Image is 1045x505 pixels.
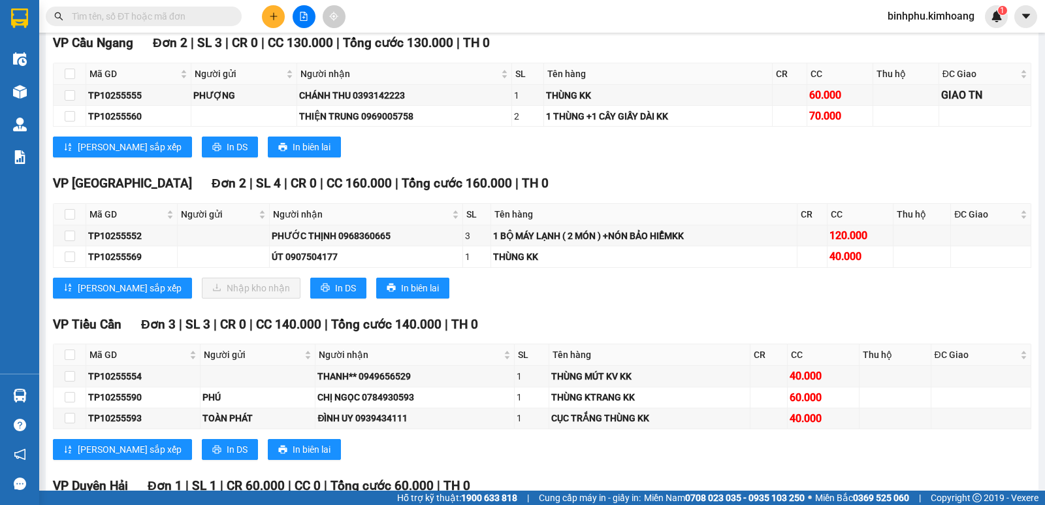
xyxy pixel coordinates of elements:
sup: 1 [998,6,1007,15]
div: 1 [517,390,547,404]
div: 40.000 [790,410,857,427]
span: | [249,176,253,191]
span: | [288,478,291,493]
button: file-add [293,5,315,28]
img: warehouse-icon [13,118,27,131]
div: THANH** 0949656529 [317,369,511,383]
span: CR 0 [232,35,258,50]
div: 40.000 [829,248,892,265]
span: | [324,478,327,493]
th: SL [512,63,544,85]
span: sort-ascending [63,142,72,153]
span: TH 0 [463,35,490,50]
span: sort-ascending [63,283,72,293]
span: Người gửi [181,207,256,221]
div: PHƯỢNG [193,88,295,103]
span: Người nhận [273,207,450,221]
div: CỤC TRẮNG THÙNG KK [551,411,748,425]
span: CR 60.000 [227,478,285,493]
div: TP10255554 [88,369,198,383]
img: warehouse-icon [13,52,27,66]
span: | [284,176,287,191]
div: TP10255593 [88,411,198,425]
strong: 1900 633 818 [461,493,517,503]
div: 120.000 [829,227,892,244]
span: Mã GD [89,348,187,362]
span: Tổng cước 60.000 [330,478,434,493]
th: CC [828,204,894,225]
div: 1 [517,369,547,383]
td: TP10255552 [86,225,178,246]
img: icon-new-feature [991,10,1003,22]
button: downloadNhập kho nhận [202,278,300,299]
div: TOÀN PHÁT [202,411,313,425]
span: 1 [1000,6,1005,15]
th: Tên hàng [544,63,773,85]
div: 2 [514,109,541,123]
button: printerIn biên lai [268,137,341,157]
span: | [325,317,328,332]
th: Thu hộ [860,344,931,366]
span: | [214,317,217,332]
span: | [191,35,194,50]
span: Người gửi [195,67,284,81]
span: In biên lai [293,442,330,457]
span: Người gửi [204,348,302,362]
th: Thu hộ [873,63,939,85]
div: ĐÌNH UY 0939434111 [317,411,511,425]
span: plus [269,12,278,21]
span: binhphu.kimhoang [877,8,985,24]
button: aim [323,5,346,28]
span: TH 0 [522,176,549,191]
span: | [445,317,448,332]
span: Mã GD [89,207,164,221]
div: 60.000 [809,87,871,103]
span: Miền Nam [644,491,805,505]
span: Người nhận [319,348,500,362]
span: | [527,491,529,505]
td: TP10255593 [86,408,201,429]
span: Đơn 1 [148,478,182,493]
span: | [457,35,460,50]
div: TP10255569 [88,250,175,264]
span: Tổng cước 140.000 [331,317,442,332]
div: 3 [465,229,488,243]
span: copyright [973,493,982,502]
span: | [919,491,921,505]
span: CC 130.000 [268,35,333,50]
span: | [179,317,182,332]
div: PHÚ [202,390,313,404]
button: sort-ascending[PERSON_NAME] sắp xếp [53,278,192,299]
span: printer [212,445,221,455]
span: Miền Bắc [815,491,909,505]
span: SL 3 [185,317,210,332]
button: printerIn DS [310,278,366,299]
span: SL 1 [192,478,217,493]
span: | [437,478,440,493]
span: CC 0 [295,478,321,493]
span: In DS [227,442,248,457]
th: CC [807,63,873,85]
th: Tên hàng [549,344,750,366]
div: THÙNG KTRANG KK [551,390,748,404]
th: CR [773,63,807,85]
button: sort-ascending[PERSON_NAME] sắp xếp [53,137,192,157]
span: ⚪️ [808,495,812,500]
div: CHÁNH THU 0393142223 [299,88,509,103]
span: printer [278,445,287,455]
span: In DS [335,281,356,295]
div: THÙNG MÚT KV KK [551,369,748,383]
span: caret-down [1020,10,1032,22]
td: TP10255554 [86,366,201,387]
div: 70.000 [809,108,871,124]
button: printerIn biên lai [268,439,341,460]
div: TP10255555 [88,88,189,103]
input: Tìm tên, số ĐT hoặc mã đơn [72,9,226,24]
div: PHƯỚC THỊNH 0968360665 [272,229,461,243]
span: printer [387,283,396,293]
span: In DS [227,140,248,154]
div: 60.000 [790,389,857,406]
th: Tên hàng [491,204,797,225]
span: sort-ascending [63,445,72,455]
span: CR 0 [291,176,317,191]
